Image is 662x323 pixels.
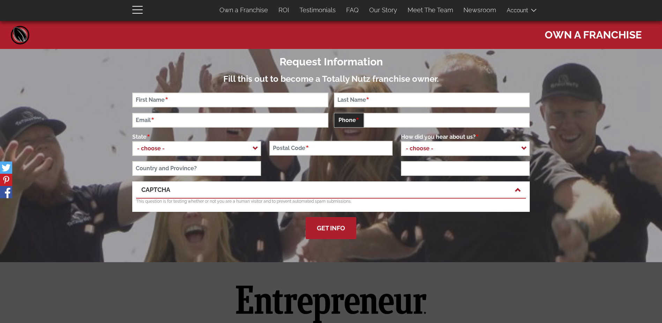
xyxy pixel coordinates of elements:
p: This question is for testing whether or not you are a human visitor and to prevent automated spam... [136,199,526,204]
a: Our Story [364,3,402,17]
a: Home [10,24,31,45]
a: Testimonials [294,3,341,17]
input: Last Name [334,93,530,107]
a: Meet The Team [402,3,458,17]
h3: Fill this out to become a Totally Nutz franchise owner. [132,74,529,84]
a: Own a Franchise [214,3,273,17]
a: Newsroom [458,3,501,17]
input: Email [132,113,328,128]
span: How did you hear about us? [401,134,479,140]
a: CAPTCHA [141,185,520,194]
input: First Name [132,93,328,107]
span: Phone [334,113,364,128]
span: State [132,134,150,140]
span: Own a Franchise [545,24,642,42]
a: ROI [273,3,294,17]
a: FAQ [341,3,364,17]
input: Country and Province? [132,161,261,176]
input: Postal Code [269,141,393,156]
button: Get Info [306,217,356,239]
h2: Request Information [132,56,529,67]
